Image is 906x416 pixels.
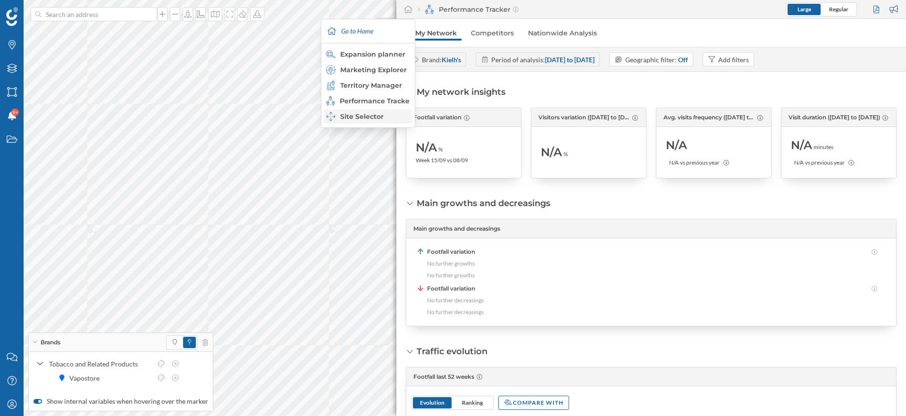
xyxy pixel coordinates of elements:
[422,55,461,65] div: Brand:
[326,81,409,90] div: Territory Manager
[427,271,475,280] span: No further growths
[538,113,630,122] span: Visitors variation ([DATE] to [DATE] vs the previous week)
[718,55,749,65] div: Add filters
[326,50,409,59] div: Expansion planner
[625,56,677,64] span: Geographic filter:
[666,138,687,153] span: N/A
[425,5,434,14] img: monitoring-360.svg
[326,50,336,59] img: search-areas.svg
[663,113,755,122] span: Avg. visits frequency ([DATE] to [DATE])
[326,96,409,106] div: Performance Tracker
[427,296,484,305] span: No further decreasings
[326,112,409,121] div: Site Selector
[669,158,679,167] span: N/A
[791,138,812,153] span: N/A
[563,150,568,158] span: %
[466,25,519,41] a: Competitors
[326,65,409,75] div: Marketing Explorer
[413,113,461,122] span: Footfall variation
[324,19,412,43] div: Go to Home
[413,373,474,380] span: Footfall last 52 weeks
[416,140,437,155] span: N/A
[12,108,18,117] span: 9+
[49,359,152,369] div: Tobacco and Related Products
[438,145,443,154] span: %
[326,65,336,75] img: explorer.svg
[680,158,720,167] span: vs previous year
[805,158,845,167] span: vs previous year
[678,55,688,65] div: Off
[34,397,208,406] label: Show internal variables when hovering over the marker
[541,145,562,160] span: N/A
[545,56,595,64] strong: [DATE] to [DATE]
[417,86,505,98] div: My network insights
[413,225,500,233] span: Main growths and decreasings
[417,197,550,209] div: Main growths and decreasings
[427,308,484,316] span: No further decreasings
[69,373,104,383] div: Vapostore
[794,158,804,167] span: N/A
[326,96,335,106] img: monitoring-360.svg
[420,399,445,406] span: Evolution
[797,6,811,13] span: Large
[418,5,519,14] div: Performance Tracker
[326,112,336,121] img: dashboards-manager--hover.svg
[789,113,880,122] span: Visit duration ([DATE] to [DATE])
[427,284,475,293] span: Footfall variation
[6,7,18,26] img: Geoblink Logo
[829,6,848,13] span: Regular
[462,399,483,406] span: Ranking
[411,25,461,41] a: My Network
[326,81,336,90] img: territory-manager.svg
[523,25,602,41] a: Nationwide Analysis
[41,338,60,347] span: Brands
[427,248,475,256] span: Footfall variation
[416,157,468,164] span: Week 15/09 vs 08/09
[19,7,65,15] span: Assistance
[417,345,487,358] div: Traffic evolution
[442,56,461,64] strong: Kielh's
[427,259,475,268] span: No further growths
[814,143,833,151] span: minutes
[491,55,595,65] div: Period of analysis:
